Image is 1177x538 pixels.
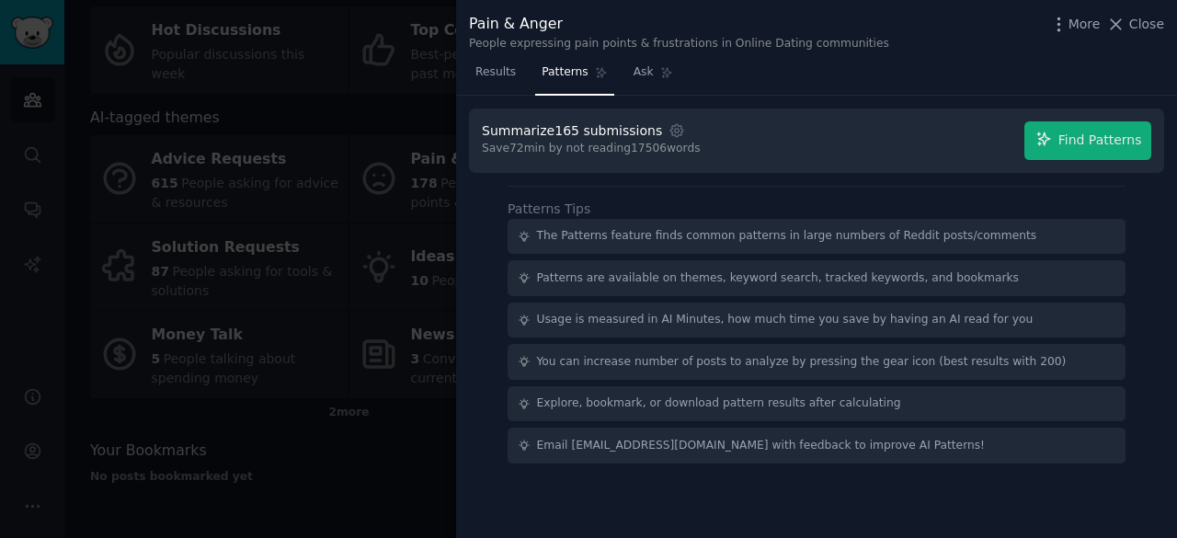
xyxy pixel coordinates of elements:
[482,121,662,141] div: Summarize 165 submissions
[537,354,1067,371] div: You can increase number of posts to analyze by pressing the gear icon (best results with 200)
[1106,15,1164,34] button: Close
[634,64,654,81] span: Ask
[1024,121,1151,160] button: Find Patterns
[469,13,889,36] div: Pain & Anger
[1049,15,1101,34] button: More
[469,58,522,96] a: Results
[537,270,1019,287] div: Patterns are available on themes, keyword search, tracked keywords, and bookmarks
[537,228,1037,245] div: The Patterns feature finds common patterns in large numbers of Reddit posts/comments
[475,64,516,81] span: Results
[537,312,1034,328] div: Usage is measured in AI Minutes, how much time you save by having an AI read for you
[482,141,701,157] div: Save 72 min by not reading 17506 words
[1129,15,1164,34] span: Close
[537,438,986,454] div: Email [EMAIL_ADDRESS][DOMAIN_NAME] with feedback to improve AI Patterns!
[1058,131,1142,150] span: Find Patterns
[1068,15,1101,34] span: More
[627,58,680,96] a: Ask
[535,58,613,96] a: Patterns
[537,395,901,412] div: Explore, bookmark, or download pattern results after calculating
[469,36,889,52] div: People expressing pain points & frustrations in Online Dating communities
[542,64,588,81] span: Patterns
[508,201,590,216] label: Patterns Tips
